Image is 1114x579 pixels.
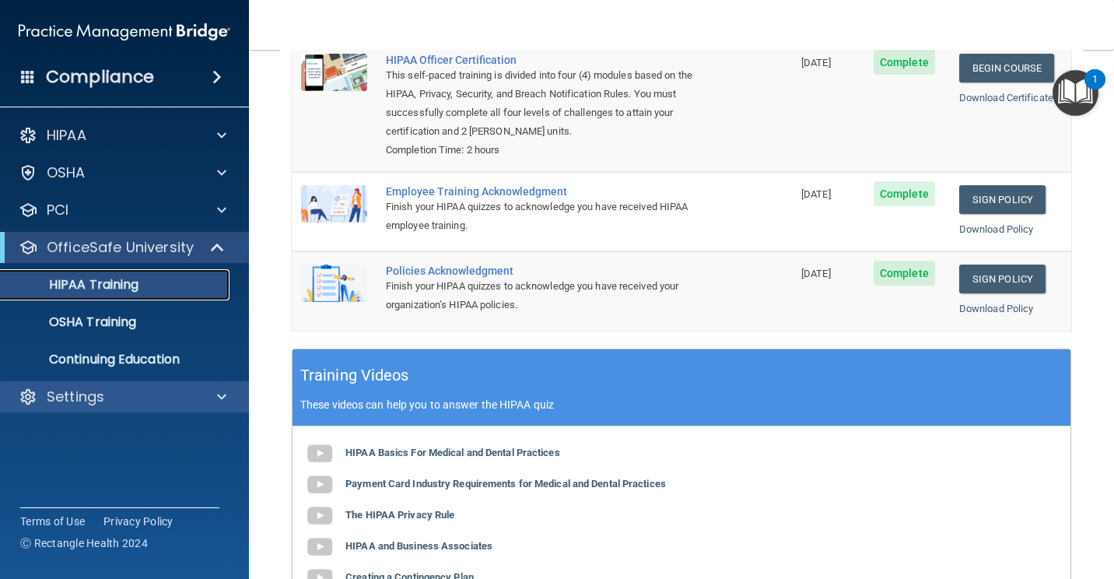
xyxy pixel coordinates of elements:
span: [DATE] [801,188,831,200]
a: Download Certificate [959,92,1053,104]
p: HIPAA Training [10,277,138,293]
a: Settings [19,388,226,406]
p: PCI [47,201,68,219]
div: Employee Training Acknowledgment [386,185,714,198]
img: gray_youtube_icon.38fcd6cc.png [304,438,335,469]
p: Settings [47,388,104,406]
b: HIPAA and Business Associates [345,540,492,552]
b: HIPAA Basics For Medical and Dental Practices [345,447,560,458]
p: OfficeSafe University [47,238,194,257]
img: gray_youtube_icon.38fcd6cc.png [304,500,335,532]
a: HIPAA Officer Certification [386,54,714,66]
span: Complete [874,261,935,286]
div: Completion Time: 2 hours [386,141,714,160]
h4: Compliance [46,66,154,88]
a: HIPAA [19,126,226,145]
a: Download Policy [959,223,1034,235]
span: Ⓒ Rectangle Health 2024 [20,535,148,551]
span: Complete [874,50,935,75]
div: Finish your HIPAA quizzes to acknowledge you have received HIPAA employee training. [386,198,714,235]
a: OfficeSafe University [19,238,226,257]
button: Open Resource Center, 1 new notification [1053,70,1098,116]
div: Policies Acknowledgment [386,265,714,277]
div: Finish your HIPAA quizzes to acknowledge you have received your organization’s HIPAA policies. [386,277,714,314]
p: These videos can help you to answer the HIPAA quiz [300,398,1063,411]
a: PCI [19,201,226,219]
img: gray_youtube_icon.38fcd6cc.png [304,532,335,563]
a: Sign Policy [959,185,1046,214]
a: Sign Policy [959,265,1046,293]
iframe: Drift Widget Chat Controller [845,468,1095,531]
a: Privacy Policy [103,514,173,529]
span: [DATE] [801,268,831,279]
img: PMB logo [19,16,230,47]
p: OSHA Training [10,314,136,330]
b: The HIPAA Privacy Rule [345,509,454,521]
p: HIPAA [47,126,86,145]
span: [DATE] [801,57,831,68]
p: OSHA [47,163,86,182]
span: Complete [874,181,935,206]
p: Continuing Education [10,352,222,367]
div: 1 [1092,79,1098,100]
img: gray_youtube_icon.38fcd6cc.png [304,469,335,500]
a: Terms of Use [20,514,85,529]
h5: Training Videos [300,362,409,389]
a: Download Policy [959,303,1034,314]
a: OSHA [19,163,226,182]
div: This self-paced training is divided into four (4) modules based on the HIPAA, Privacy, Security, ... [386,66,714,141]
a: Begin Course [959,54,1054,82]
b: Payment Card Industry Requirements for Medical and Dental Practices [345,478,666,490]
